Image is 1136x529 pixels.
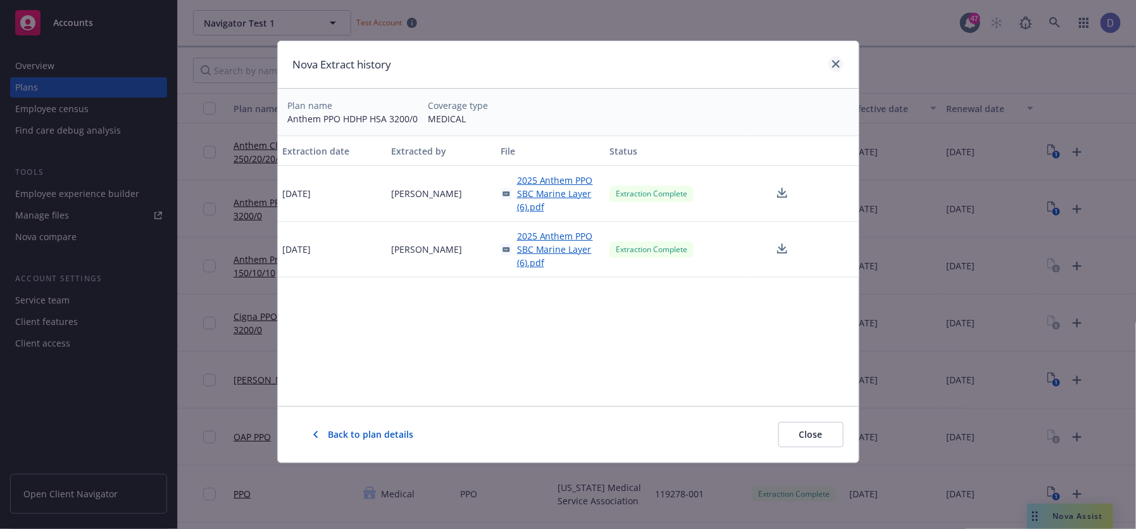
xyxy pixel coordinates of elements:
div: MEDICAL [428,112,489,125]
button: Status [604,136,750,166]
span: 2025 Anthem PPO SBC Marine Layer (6).pdf [517,174,599,214]
button: Back to plan details [293,422,434,447]
button: Extracted by [387,136,496,166]
div: Anthem PPO HDHP HSA 3200/0 [288,112,418,125]
div: Plan name [288,99,418,112]
h1: Nova Extract history [293,56,392,73]
div: Coverage type [428,99,489,112]
button: File [496,136,604,166]
span: [DATE] [283,187,311,200]
span: 2025 Anthem PPO SBC Marine Layer (6).pdf [517,229,599,269]
a: close [828,56,844,72]
span: Back to plan details [328,428,414,441]
span: [PERSON_NAME] [392,187,463,200]
div: File [501,144,599,158]
button: Extraction date [278,136,387,166]
span: [DATE] [283,243,311,256]
div: Status [609,144,745,158]
span: [PERSON_NAME] [392,243,463,256]
div: Extraction date [283,144,382,158]
a: 2025 Anthem PPO SBC Marine Layer (6).pdf [501,174,599,214]
div: Extracted by [392,144,490,158]
div: Extraction Complete [609,186,694,201]
a: 2025 Anthem PPO SBC Marine Layer (6).pdf [501,229,599,269]
button: Close [778,422,844,447]
div: Extraction Complete [609,241,694,257]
